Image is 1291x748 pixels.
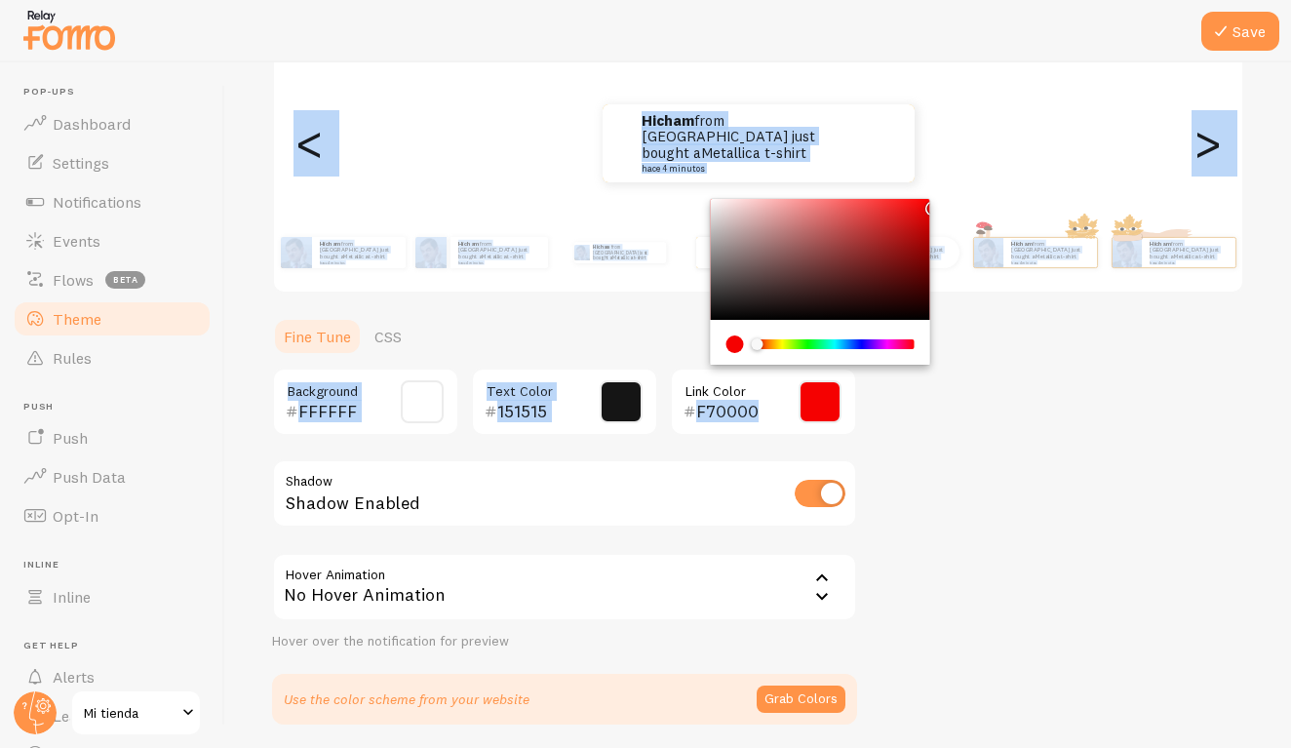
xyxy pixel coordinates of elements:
[12,657,213,696] a: Alerts
[23,86,213,98] span: Pop-ups
[284,689,529,709] p: Use the color scheme from your website
[70,689,202,736] a: Mi tienda
[53,309,101,329] span: Theme
[642,113,837,174] p: from [GEOGRAPHIC_DATA] just bought a
[320,260,396,264] small: hace 4 minutos
[1150,240,1228,264] p: from [GEOGRAPHIC_DATA] just bought a
[272,459,857,531] div: Shadow Enabled
[726,335,744,353] div: current color is #F50101
[458,260,538,264] small: hace 4 minutos
[53,428,88,448] span: Push
[12,182,213,221] a: Notifications
[12,577,213,616] a: Inline
[757,686,845,713] button: Grab Colors
[1195,73,1219,214] div: Next slide
[12,104,213,143] a: Dashboard
[1150,240,1171,248] strong: Hicham
[642,164,831,174] small: hace 4 minutos
[593,242,658,263] p: from [GEOGRAPHIC_DATA] just bought a
[574,245,590,260] img: Fomo
[297,73,321,214] div: Previous slide
[105,271,145,289] span: beta
[12,338,213,377] a: Rules
[415,237,447,268] img: Fomo
[53,587,91,607] span: Inline
[12,143,213,182] a: Settings
[272,553,857,621] div: No Hover Animation
[12,260,213,299] a: Flows beta
[1011,240,1089,264] p: from [GEOGRAPHIC_DATA] just bought a
[272,317,363,356] a: Fine Tune
[20,5,118,55] img: fomo-relay-logo-orange.svg
[53,270,94,290] span: Flows
[281,237,312,268] img: Fomo
[1113,238,1142,267] img: Fomo
[320,240,341,248] strong: Hicham
[1011,240,1033,248] strong: Hicham
[320,240,398,264] p: from [GEOGRAPHIC_DATA] just bought a
[874,260,950,264] small: hace 4 minutos
[12,299,213,338] a: Theme
[343,253,385,260] a: Metallica t-shirt
[53,192,141,212] span: Notifications
[53,348,92,368] span: Rules
[458,240,540,264] p: from [GEOGRAPHIC_DATA] just bought a
[272,633,857,650] div: Hover over the notification for preview
[1174,253,1216,260] a: Metallica t-shirt
[12,221,213,260] a: Events
[897,253,939,260] a: Metallica t-shirt
[53,231,100,251] span: Events
[711,199,930,365] div: Chrome color picker
[23,401,213,413] span: Push
[84,701,176,725] span: Mi tienda
[458,240,480,248] strong: Hicham
[642,111,694,130] strong: Hicham
[482,253,524,260] a: Metallica t-shirt
[612,255,645,260] a: Metallica t-shirt
[974,238,1003,267] img: Fomo
[53,467,126,487] span: Push Data
[12,496,213,535] a: Opt-In
[23,559,213,571] span: Inline
[53,506,98,526] span: Opt-In
[53,153,109,173] span: Settings
[1150,260,1226,264] small: hace 4 minutos
[363,317,413,356] a: CSS
[593,244,611,250] strong: Hicham
[1036,253,1077,260] a: Metallica t-shirt
[12,457,213,496] a: Push Data
[53,114,131,134] span: Dashboard
[1011,260,1087,264] small: hace 4 minutos
[23,640,213,652] span: Get Help
[701,143,806,162] a: Metallica t-shirt
[12,418,213,457] a: Push
[53,667,95,687] span: Alerts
